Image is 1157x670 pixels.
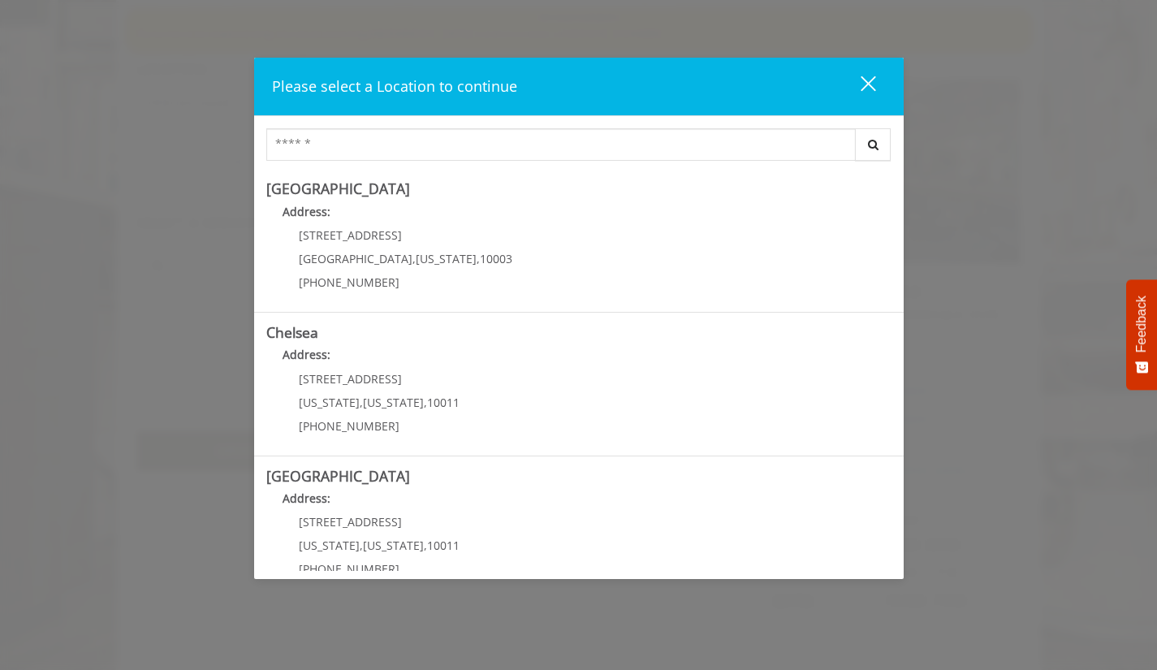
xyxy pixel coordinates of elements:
div: close dialog [842,75,874,99]
span: 10011 [427,538,460,553]
b: [GEOGRAPHIC_DATA] [266,179,410,198]
span: Please select a Location to continue [272,76,517,96]
b: Address: [283,347,330,362]
span: [US_STATE] [299,538,360,553]
span: [STREET_ADDRESS] [299,227,402,243]
b: Chelsea [266,322,318,342]
span: [US_STATE] [299,395,360,410]
button: close dialog [831,70,886,103]
span: [US_STATE] [416,251,477,266]
span: [US_STATE] [363,395,424,410]
span: , [412,251,416,266]
span: , [360,538,363,553]
span: , [424,395,427,410]
span: , [477,251,480,266]
button: Feedback - Show survey [1126,279,1157,390]
span: Feedback [1134,296,1149,352]
span: [PHONE_NUMBER] [299,274,399,290]
span: 10003 [480,251,512,266]
b: [GEOGRAPHIC_DATA] [266,466,410,486]
span: , [360,395,363,410]
span: 10011 [427,395,460,410]
span: [STREET_ADDRESS] [299,371,402,387]
span: [STREET_ADDRESS] [299,514,402,530]
div: Center Select [266,128,891,169]
span: , [424,538,427,553]
b: Address: [283,491,330,506]
span: [US_STATE] [363,538,424,553]
b: Address: [283,204,330,219]
input: Search Center [266,128,856,161]
span: [GEOGRAPHIC_DATA] [299,251,412,266]
span: [PHONE_NUMBER] [299,561,399,577]
i: Search button [864,139,883,150]
span: [PHONE_NUMBER] [299,418,399,434]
